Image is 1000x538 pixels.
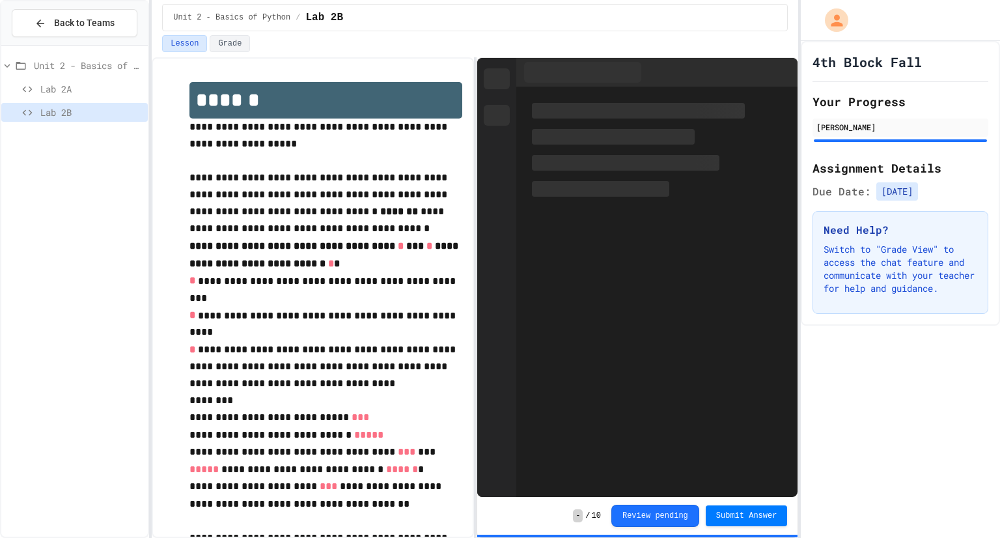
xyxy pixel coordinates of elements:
p: Switch to "Grade View" to access the chat feature and communicate with your teacher for help and ... [824,243,977,295]
span: Unit 2 - Basics of Python [173,12,290,23]
iframe: chat widget [945,486,987,525]
h2: Your Progress [812,92,988,111]
span: Unit 2 - Basics of Python [34,59,143,72]
span: Due Date: [812,184,871,199]
button: Submit Answer [706,505,788,526]
span: Lab 2B [40,106,143,119]
div: [PERSON_NAME] [816,121,984,133]
span: Lab 2B [305,10,343,25]
iframe: chat widget [892,429,987,485]
button: Review pending [611,505,699,527]
button: Back to Teams [12,9,137,37]
span: Submit Answer [716,511,777,521]
span: - [573,509,583,522]
span: / [585,511,590,521]
button: Grade [210,35,250,52]
h3: Need Help? [824,222,977,238]
span: / [296,12,300,23]
div: My Account [811,5,852,35]
span: 10 [592,511,601,521]
span: Back to Teams [54,16,115,30]
span: Lab 2A [40,82,143,96]
h2: Assignment Details [812,159,988,177]
button: Lesson [162,35,207,52]
h1: 4th Block Fall [812,53,922,71]
span: [DATE] [876,182,918,201]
